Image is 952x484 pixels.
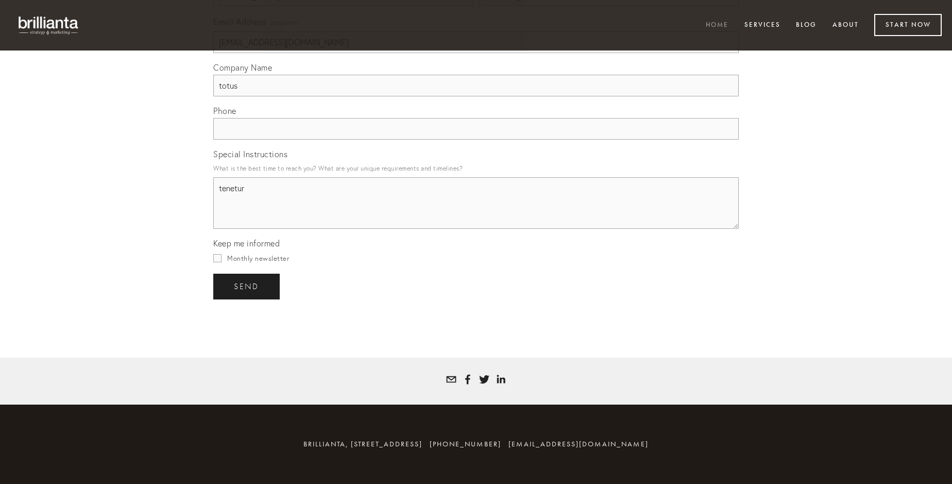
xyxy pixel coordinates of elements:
button: sendsend [213,274,280,299]
a: Blog [789,17,823,34]
span: Phone [213,106,236,116]
a: About [826,17,865,34]
a: Home [699,17,735,34]
a: Tatyana White [479,374,489,385]
p: What is the best time to reach you? What are your unique requirements and timelines? [213,161,739,175]
span: Company Name [213,62,272,73]
span: Special Instructions [213,149,287,159]
span: Keep me informed [213,238,280,248]
span: brillianta, [STREET_ADDRESS] [303,440,422,448]
span: [PHONE_NUMBER] [430,440,501,448]
a: Tatyana White [496,374,506,385]
img: brillianta - research, strategy, marketing [10,10,88,40]
span: send [234,282,259,291]
a: Services [738,17,787,34]
a: [EMAIL_ADDRESS][DOMAIN_NAME] [508,440,649,448]
span: Monthly newsletter [227,254,289,262]
a: tatyana@brillianta.com [446,374,456,385]
input: Monthly newsletter [213,254,222,262]
textarea: tenetur [213,177,739,229]
a: Start Now [874,14,942,36]
a: Tatyana Bolotnikov White [463,374,473,385]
